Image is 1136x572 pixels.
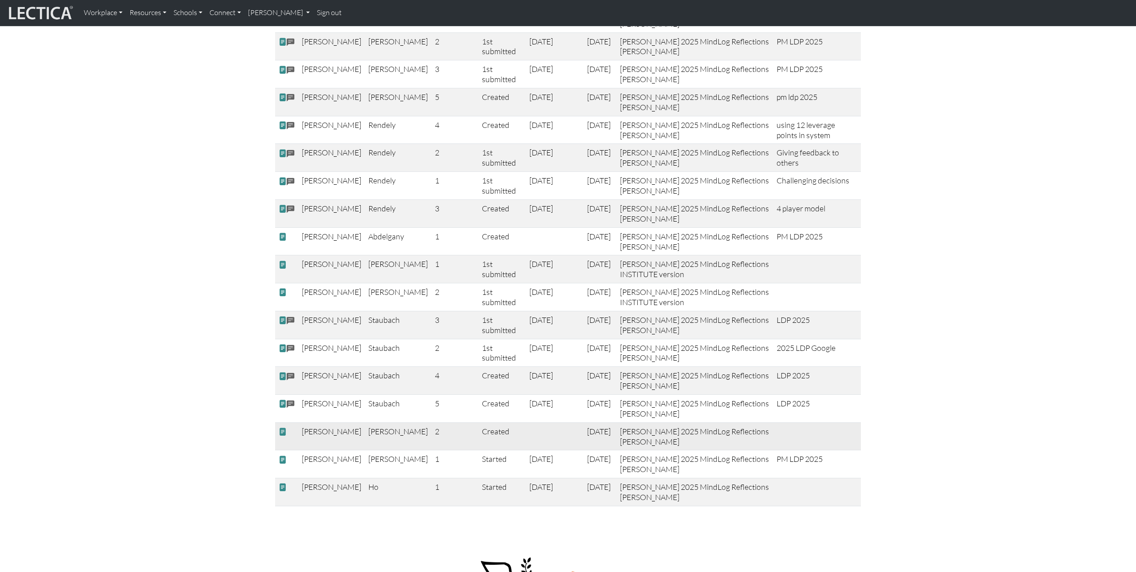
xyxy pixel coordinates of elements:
[365,227,431,255] td: Abdelgany
[279,176,287,186] span: view
[279,371,287,381] span: view
[773,32,861,60] td: PM LDP 2025
[279,427,287,437] span: view
[313,4,345,22] a: Sign out
[279,65,287,75] span: view
[245,4,313,22] a: [PERSON_NAME]
[584,227,616,255] td: [DATE]
[431,311,478,339] td: 3
[616,32,773,60] td: [PERSON_NAME] 2025 MindLog Reflections [PERSON_NAME]
[478,227,526,255] td: Created
[526,255,584,283] td: [DATE]
[431,339,478,367] td: 2
[431,144,478,172] td: 2
[478,478,526,506] td: Started
[616,394,773,422] td: [PERSON_NAME] 2025 MindLog Reflections [PERSON_NAME]
[478,199,526,227] td: Created
[279,149,287,158] span: view
[584,172,616,200] td: [DATE]
[298,367,365,395] td: [PERSON_NAME]
[773,311,861,339] td: LDP 2025
[584,60,616,88] td: [DATE]
[431,450,478,478] td: 1
[616,88,773,116] td: [PERSON_NAME] 2025 MindLog Reflections [PERSON_NAME]
[773,199,861,227] td: 4 player model
[431,422,478,450] td: 2
[773,227,861,255] td: PM LDP 2025
[365,394,431,422] td: Staubach
[365,116,431,144] td: Rendely
[526,283,584,311] td: [DATE]
[616,367,773,395] td: [PERSON_NAME] 2025 MindLog Reflections [PERSON_NAME]
[80,4,126,22] a: Workplace
[431,172,478,200] td: 1
[126,4,170,22] a: Resources
[431,116,478,144] td: 4
[478,339,526,367] td: 1st submitted
[287,176,295,187] span: comments
[431,255,478,283] td: 1
[431,367,478,395] td: 4
[616,255,773,283] td: [PERSON_NAME] 2025 MindLog Reflections INSTITUTE version
[616,60,773,88] td: [PERSON_NAME] 2025 MindLog Reflections [PERSON_NAME]
[206,4,245,22] a: Connect
[279,316,287,325] span: view
[584,199,616,227] td: [DATE]
[526,60,584,88] td: [DATE]
[279,483,287,492] span: view
[287,371,295,381] span: comments
[773,88,861,116] td: pm ldp 2025
[279,455,287,465] span: view
[365,60,431,88] td: [PERSON_NAME]
[584,32,616,60] td: [DATE]
[279,93,287,102] span: view
[279,399,287,409] span: view
[478,311,526,339] td: 1st submitted
[365,478,431,506] td: Ho
[431,32,478,60] td: 2
[431,199,478,227] td: 3
[584,255,616,283] td: [DATE]
[616,116,773,144] td: [PERSON_NAME] 2025 MindLog Reflections [PERSON_NAME]
[298,88,365,116] td: [PERSON_NAME]
[298,172,365,200] td: [PERSON_NAME]
[616,144,773,172] td: [PERSON_NAME] 2025 MindLog Reflections [PERSON_NAME]
[478,450,526,478] td: Started
[279,121,287,130] span: view
[526,144,584,172] td: [DATE]
[773,450,861,478] td: PM LDP 2025
[526,450,584,478] td: [DATE]
[431,283,478,311] td: 2
[279,344,287,353] span: view
[298,255,365,283] td: [PERSON_NAME]
[279,232,287,242] span: view
[478,88,526,116] td: Created
[365,422,431,450] td: [PERSON_NAME]
[616,450,773,478] td: [PERSON_NAME] 2025 MindLog Reflections [PERSON_NAME]
[279,204,287,214] span: view
[478,172,526,200] td: 1st submitted
[616,172,773,200] td: [PERSON_NAME] 2025 MindLog Reflections [PERSON_NAME]
[298,116,365,144] td: [PERSON_NAME]
[365,311,431,339] td: Staubach
[287,65,295,75] span: comments
[526,32,584,60] td: [DATE]
[584,367,616,395] td: [DATE]
[298,450,365,478] td: [PERSON_NAME]
[526,339,584,367] td: [DATE]
[170,4,206,22] a: Schools
[584,311,616,339] td: [DATE]
[773,367,861,395] td: LDP 2025
[298,478,365,506] td: [PERSON_NAME]
[616,422,773,450] td: [PERSON_NAME] 2025 MindLog Reflections [PERSON_NAME]
[365,32,431,60] td: [PERSON_NAME]
[478,394,526,422] td: Created
[584,88,616,116] td: [DATE]
[431,88,478,116] td: 5
[526,394,584,422] td: [DATE]
[478,60,526,88] td: 1st submitted
[584,339,616,367] td: [DATE]
[773,60,861,88] td: PM LDP 2025
[298,394,365,422] td: [PERSON_NAME]
[526,199,584,227] td: [DATE]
